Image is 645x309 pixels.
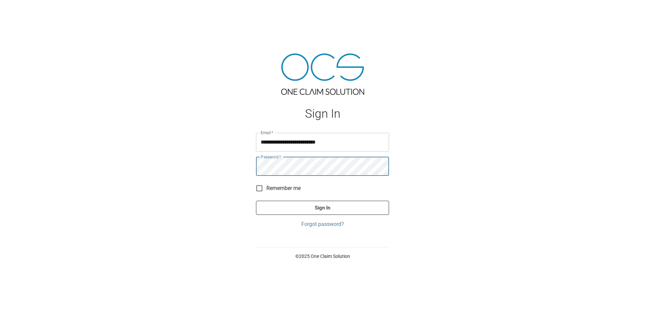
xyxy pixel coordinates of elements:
label: Password [261,154,281,160]
img: ocs-logo-tra.png [281,53,364,95]
h1: Sign In [256,107,389,121]
img: ocs-logo-white-transparent.png [8,4,35,17]
span: Remember me [266,184,301,192]
a: Forgot password? [256,220,389,228]
label: Email [261,130,273,136]
p: © 2025 One Claim Solution [256,253,389,260]
button: Sign In [256,201,389,215]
